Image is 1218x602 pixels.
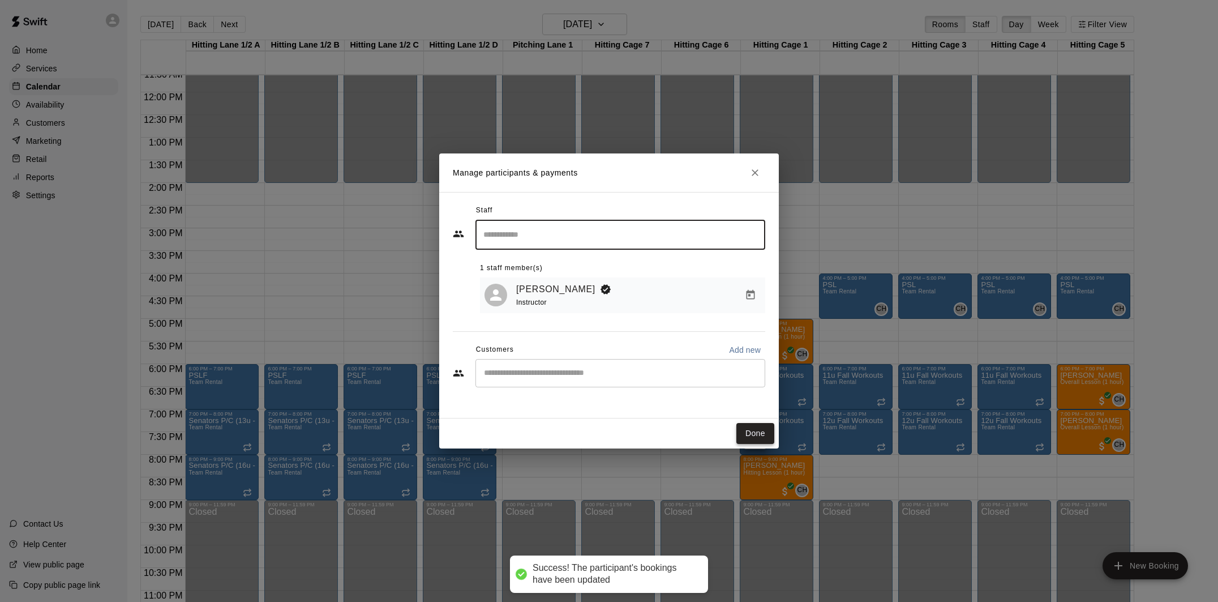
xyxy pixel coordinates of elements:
span: Instructor [516,298,547,306]
button: Add new [724,341,765,359]
div: Search staff [475,220,765,250]
button: Close [745,163,765,183]
span: Staff [476,202,492,220]
svg: Staff [453,228,464,240]
p: Manage participants & payments [453,167,578,179]
button: Manage bookings & payment [740,285,761,305]
div: Jaiden Cioffi [484,284,507,306]
p: Add new [729,344,761,356]
button: Done [736,423,774,444]
span: 1 staff member(s) [480,259,543,277]
svg: Customers [453,368,464,379]
span: Customers [476,341,514,359]
svg: Booking Owner [600,284,611,295]
div: Success! The participant's bookings have been updated [533,562,697,586]
div: Start typing to search customers... [475,359,765,387]
a: [PERSON_NAME] [516,282,595,297]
